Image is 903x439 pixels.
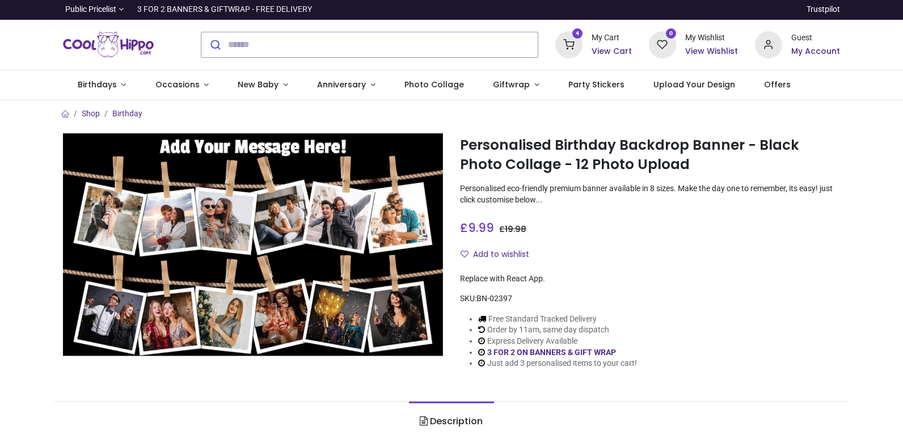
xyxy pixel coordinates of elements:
a: Public Pricelist [63,4,124,15]
p: Personalised eco-friendly premium banner available in 8 sizes. Make the day one to remember, its ... [460,183,840,205]
li: Just add 3 personalised items to your cart! [478,358,637,369]
a: Trustpilot [807,4,840,15]
img: Cool Hippo [63,29,154,61]
div: 3 FOR 2 BANNERS & GIFTWRAP - FREE DELIVERY [137,4,312,15]
span: New Baby [238,79,279,90]
div: My Wishlist [685,32,738,44]
a: 4 [555,39,583,48]
button: Add to wishlistAdd to wishlist [460,245,539,264]
span: £ [499,223,526,235]
a: New Baby [223,70,303,100]
div: Guest [791,32,840,44]
span: Upload Your Design [653,79,735,90]
a: Occasions [141,70,223,100]
li: Free Standard Tracked Delivery [478,314,637,325]
img: Personalised Birthday Backdrop Banner - Black Photo Collage - 12 Photo Upload [63,133,443,357]
a: Giftwrap [478,70,554,100]
li: Express Delivery Available [478,336,637,347]
a: View Wishlist [685,46,738,57]
li: Order by 11am, same day dispatch [478,324,637,336]
button: Submit [201,32,228,57]
a: View Cart [592,46,632,57]
span: BN-02397 [476,294,512,303]
span: Anniversary [317,79,366,90]
span: £ [460,220,494,236]
a: 0 [649,39,676,48]
span: Photo Collage [404,79,464,90]
span: Giftwrap [493,79,530,90]
a: Birthday [112,109,142,118]
span: 9.99 [468,220,494,236]
div: Replace with React App. [460,273,840,285]
span: Birthdays [78,79,117,90]
span: 19.98 [505,223,526,235]
a: Birthdays [63,70,141,100]
div: My Cart [592,32,632,44]
a: My Account [791,46,840,57]
h1: Personalised Birthday Backdrop Banner - Black Photo Collage - 12 Photo Upload [460,136,840,175]
span: Occasions [155,79,200,90]
span: Party Stickers [568,79,624,90]
i: Add to wishlist [461,250,469,258]
a: Shop [82,109,100,118]
a: Logo of Cool Hippo [63,29,154,61]
span: Public Pricelist [65,4,116,15]
sup: 4 [572,28,583,39]
a: 3 FOR 2 ON BANNERS & GIFT WRAP [487,348,616,357]
a: Anniversary [302,70,390,100]
span: Offers [764,79,791,90]
sup: 0 [666,28,677,39]
div: SKU: [460,293,840,305]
